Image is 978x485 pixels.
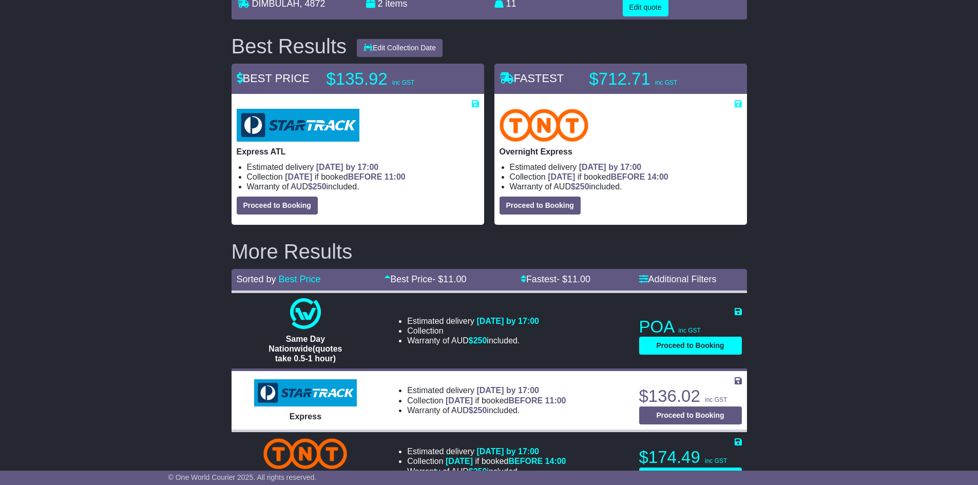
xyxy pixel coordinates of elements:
span: $ [571,182,589,191]
span: $ [308,182,327,191]
span: BEFORE [611,172,645,181]
span: [DATE] by 17:00 [476,386,539,395]
span: inc GST [679,327,701,334]
span: BEST PRICE [237,72,310,85]
li: Warranty of AUD included. [407,467,566,476]
span: 250 [473,467,487,476]
span: 250 [473,336,487,345]
div: Best Results [226,35,352,57]
span: [DATE] by 17:00 [316,163,379,171]
button: Edit Collection Date [357,39,443,57]
span: [DATE] by 17:00 [579,163,642,171]
span: 11.00 [567,274,590,284]
button: Proceed to Booking [639,337,742,355]
li: Estimated delivery [407,316,539,326]
span: 250 [576,182,589,191]
img: TNT Domestic: Road Express [263,438,347,469]
li: Collection [407,456,566,466]
li: Warranty of AUD included. [407,336,539,345]
img: StarTrack: Express ATL [237,109,359,142]
span: [DATE] [548,172,575,181]
p: Express ATL [237,147,479,157]
a: Fastest- $11.00 [521,274,590,284]
span: inc GST [705,396,727,403]
li: Warranty of AUD included. [407,405,566,415]
img: TNT Domestic: Overnight Express [500,109,589,142]
img: StarTrack: Express [254,379,357,407]
li: Warranty of AUD included. [247,182,479,191]
span: 250 [313,182,327,191]
span: inc GST [705,457,727,464]
li: Warranty of AUD included. [510,182,742,191]
li: Collection [407,396,566,405]
span: [DATE] [285,172,312,181]
li: Collection [407,326,539,336]
span: Sorted by [237,274,276,284]
span: © One World Courier 2025. All rights reserved. [168,473,317,481]
p: $135.92 [327,69,455,89]
a: Best Price [279,274,321,284]
button: Proceed to Booking [639,406,742,424]
span: - $ [432,274,466,284]
span: [DATE] [446,396,473,405]
span: $ [469,467,487,476]
span: if booked [548,172,668,181]
span: if booked [446,457,566,465]
li: Estimated delivery [510,162,742,172]
span: if booked [446,396,566,405]
span: - $ [557,274,590,284]
button: Proceed to Booking [237,197,318,215]
span: Same Day Nationwide(quotes take 0.5-1 hour) [269,335,342,363]
span: inc GST [392,79,414,86]
span: $ [469,406,487,415]
span: BEFORE [508,457,543,465]
span: [DATE] [446,457,473,465]
img: One World Courier: Same Day Nationwide(quotes take 0.5-1 hour) [290,298,321,329]
h2: More Results [232,240,747,263]
span: [DATE] by 17:00 [476,447,539,456]
span: 11:00 [545,396,566,405]
span: $ [469,336,487,345]
a: Best Price- $11.00 [385,274,466,284]
p: POA [639,317,742,337]
p: $712.71 [589,69,718,89]
span: Express [290,412,321,421]
li: Estimated delivery [407,447,566,456]
p: $136.02 [639,386,742,406]
li: Collection [510,172,742,182]
span: if booked [285,172,405,181]
span: [DATE] by 17:00 [476,317,539,325]
span: 250 [473,406,487,415]
li: Estimated delivery [407,385,566,395]
span: inc GST [655,79,677,86]
li: Estimated delivery [247,162,479,172]
p: $174.49 [639,447,742,468]
button: Proceed to Booking [500,197,581,215]
span: FASTEST [500,72,564,85]
span: 14:00 [545,457,566,465]
span: 14:00 [647,172,668,181]
p: Overnight Express [500,147,742,157]
span: 11:00 [385,172,406,181]
li: Collection [247,172,479,182]
span: BEFORE [508,396,543,405]
span: 11.00 [443,274,466,284]
a: Additional Filters [639,274,717,284]
span: BEFORE [348,172,382,181]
